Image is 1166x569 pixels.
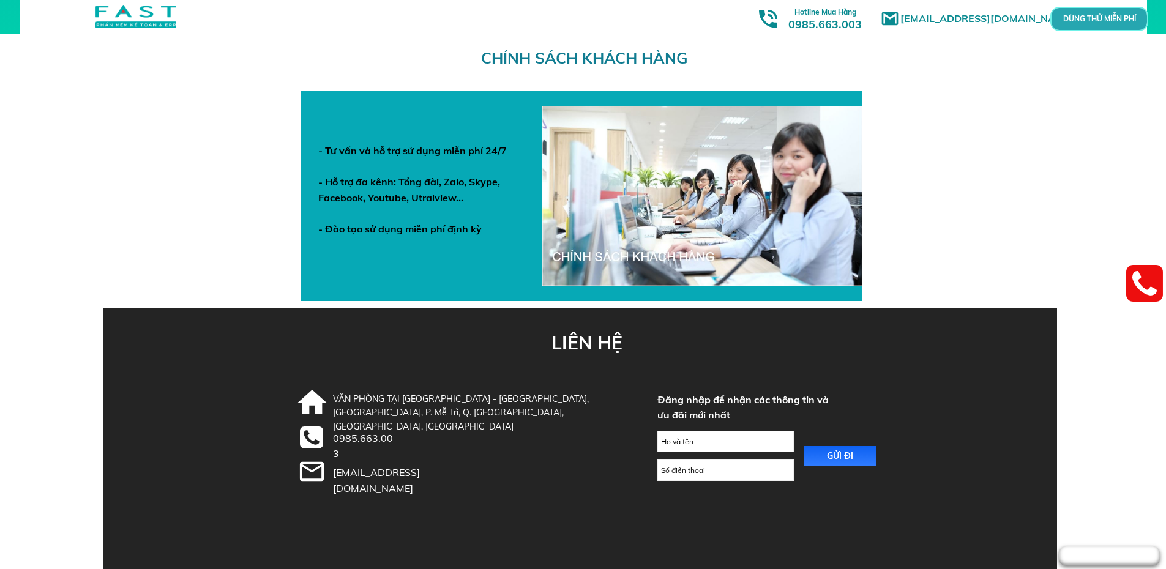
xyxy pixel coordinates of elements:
h3: 0985.663.003 [775,4,875,31]
p: DÙNG THỬ MIỄN PHÍ [1061,10,1138,28]
h3: CHÍNH SÁCH KHÁCH HÀNG [481,46,696,70]
h3: Đăng nhập để nhận các thông tin và ưu đãi mới nhất [657,392,831,423]
p: GỬI ĐI [804,446,877,466]
span: Hotline Mua Hàng [794,7,856,17]
h3: LIÊN HỆ [551,328,625,357]
div: - Tư vấn và hỗ trợ sử dụng miễn phí 24/7 - Hỗ trợ đa kênh: Tổng đài, Zalo, Skype, Facebook, Youtu... [318,143,521,237]
div: [EMAIL_ADDRESS][DOMAIN_NAME] [333,465,468,496]
h1: [EMAIL_ADDRESS][DOMAIN_NAME] [900,11,1081,27]
input: Họ và tên [658,431,793,452]
div: VĂN PHÒNG TẠI [GEOGRAPHIC_DATA] - [GEOGRAPHIC_DATA], [GEOGRAPHIC_DATA], P. Mễ Trì, Q. [GEOGRAPHIC... [333,392,620,433]
div: 0985.663.003 [333,431,398,462]
input: Số điện thoại [658,460,793,480]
